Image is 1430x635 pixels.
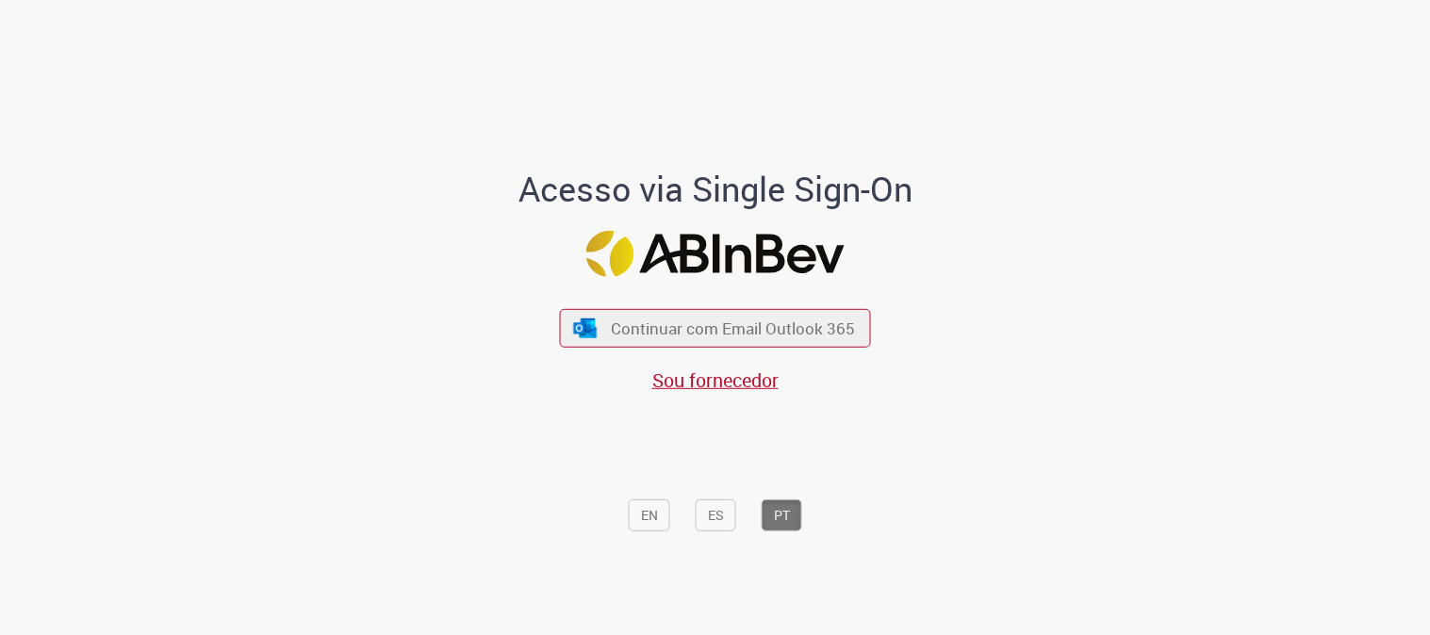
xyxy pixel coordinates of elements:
span: Continuar com Email Outlook 365 [611,317,855,339]
img: ícone Azure/Microsoft 360 [571,317,598,337]
h1: Acesso via Single Sign-On [453,171,977,208]
button: ícone Azure/Microsoft 360 Continuar com Email Outlook 365 [560,309,871,348]
a: Sou fornecedor [652,367,779,393]
button: EN [629,499,670,531]
button: PT [762,499,802,531]
button: ES [696,499,736,531]
img: Logo ABInBev [586,230,845,276]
